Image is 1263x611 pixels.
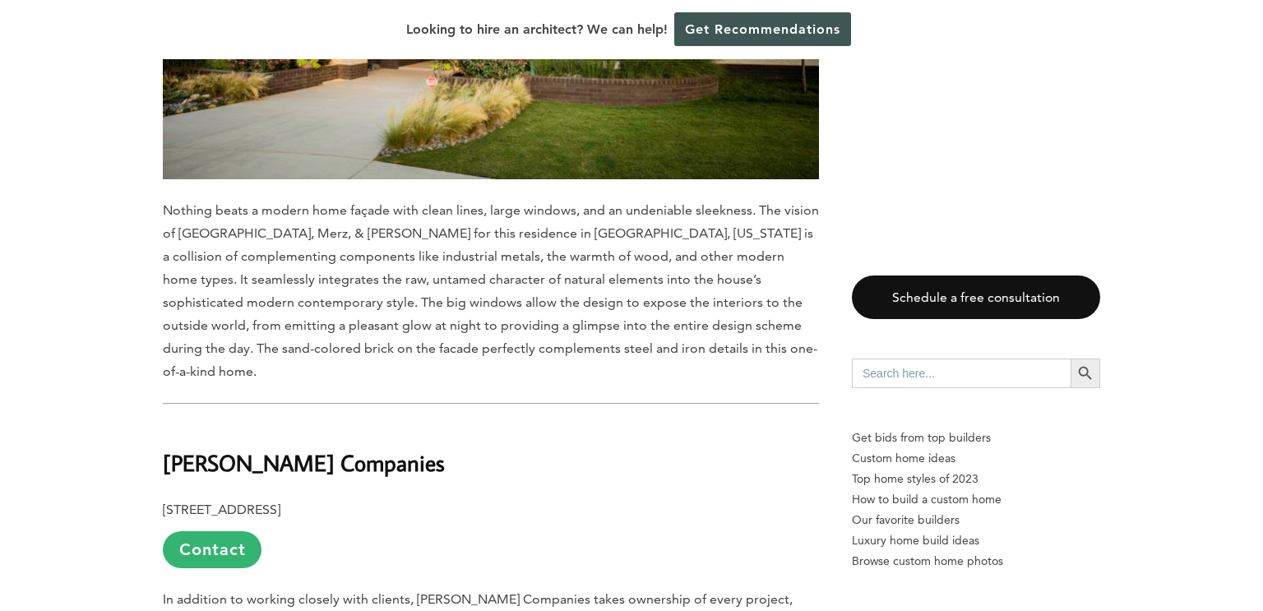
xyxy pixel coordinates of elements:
b: [STREET_ADDRESS] [163,502,280,517]
a: Browse custom home photos [852,551,1100,572]
svg: Search [1076,364,1094,382]
input: Search here... [852,359,1071,388]
a: Get Recommendations [674,12,851,46]
a: How to build a custom home [852,489,1100,510]
a: Custom home ideas [852,448,1100,469]
b: [PERSON_NAME] Companies [163,448,445,477]
p: Nothing beats a modern home façade with clean lines, large windows, and an undeniable sleekness. ... [163,199,819,383]
a: Schedule a free consultation [852,275,1100,319]
p: Get bids from top builders [852,428,1100,448]
a: Top home styles of 2023 [852,469,1100,489]
a: Our favorite builders [852,510,1100,530]
a: Luxury home build ideas [852,530,1100,551]
a: Contact [163,531,261,568]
